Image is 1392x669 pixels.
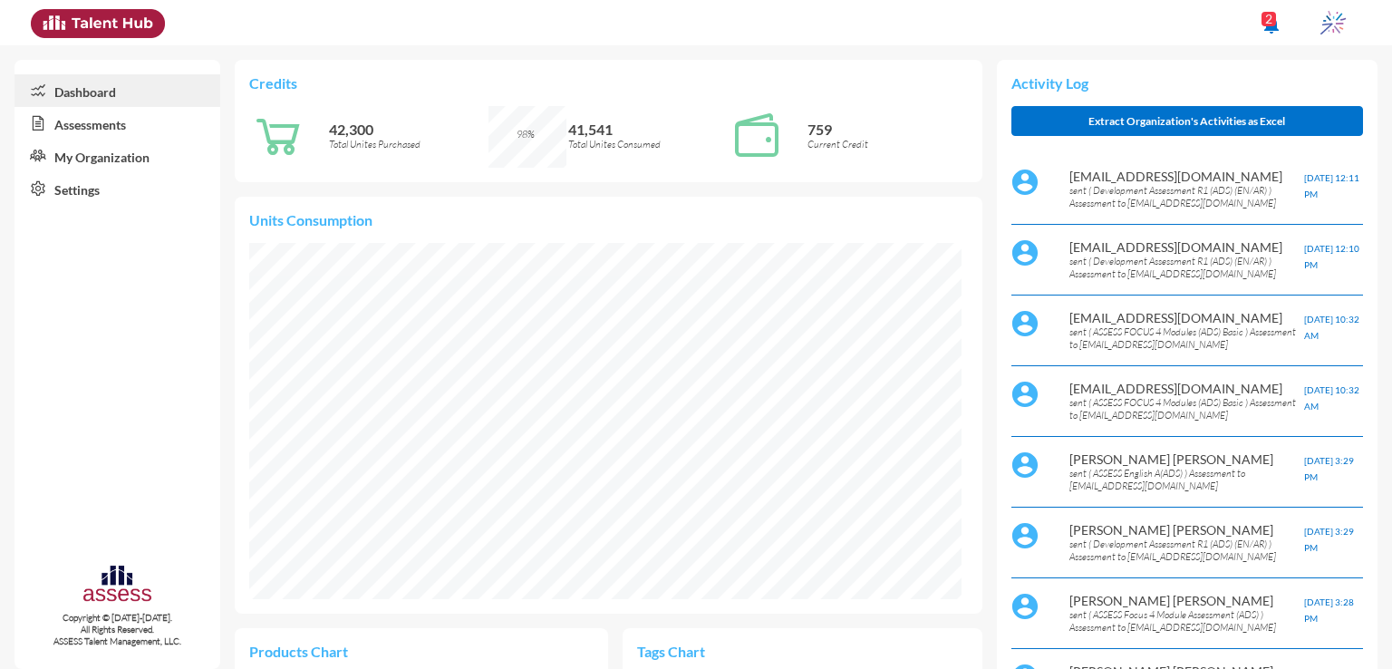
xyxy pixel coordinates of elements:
img: default%20profile%20image.svg [1011,310,1039,337]
img: assesscompany-logo.png [82,563,153,607]
p: Units Consumption [249,211,968,228]
p: sent ( ASSESS FOCUS 4 Modules (ADS) Basic ) Assessment to [EMAIL_ADDRESS][DOMAIN_NAME] [1069,325,1304,351]
p: [EMAIL_ADDRESS][DOMAIN_NAME] [1069,169,1304,184]
p: Activity Log [1011,74,1363,92]
img: default%20profile%20image.svg [1011,381,1039,408]
a: Settings [14,172,220,205]
a: My Organization [14,140,220,172]
img: default%20profile%20image.svg [1011,239,1039,267]
span: 98% [517,128,535,141]
p: [EMAIL_ADDRESS][DOMAIN_NAME] [1069,381,1304,396]
img: default%20profile%20image.svg [1011,593,1039,620]
span: [DATE] 3:28 PM [1304,596,1354,624]
p: Total Unites Purchased [329,138,488,150]
p: [EMAIL_ADDRESS][DOMAIN_NAME] [1069,310,1304,325]
p: sent ( Development Assessment R1 (ADS) (EN/AR) ) Assessment to [EMAIL_ADDRESS][DOMAIN_NAME] [1069,538,1304,563]
span: [DATE] 10:32 AM [1304,314,1359,341]
p: 42,300 [329,121,488,138]
mat-icon: notifications [1261,14,1282,35]
p: Products Chart [249,643,421,660]
span: [DATE] 3:29 PM [1304,526,1354,553]
p: sent ( ASSESS English A(ADS) ) Assessment to [EMAIL_ADDRESS][DOMAIN_NAME] [1069,467,1304,492]
p: Credits [249,74,968,92]
p: Current Credit [807,138,967,150]
p: sent ( ASSESS Focus 4 Module Assessment (ADS) ) Assessment to [EMAIL_ADDRESS][DOMAIN_NAME] [1069,608,1304,634]
span: [DATE] 10:32 AM [1304,384,1359,412]
p: [PERSON_NAME] [PERSON_NAME] [1069,522,1304,538]
button: Extract Organization's Activities as Excel [1011,106,1363,136]
span: [DATE] 12:10 PM [1304,243,1359,270]
p: Tags Chart [637,643,802,660]
img: default%20profile%20image.svg [1011,451,1039,479]
p: 41,541 [568,121,728,138]
a: Dashboard [14,74,220,107]
p: sent ( ASSESS FOCUS 4 Modules (ADS) Basic ) Assessment to [EMAIL_ADDRESS][DOMAIN_NAME] [1069,396,1304,422]
p: sent ( Development Assessment R1 (ADS) (EN/AR) ) Assessment to [EMAIL_ADDRESS][DOMAIN_NAME] [1069,184,1304,209]
img: default%20profile%20image.svg [1011,169,1039,196]
p: sent ( Development Assessment R1 (ADS) (EN/AR) ) Assessment to [EMAIL_ADDRESS][DOMAIN_NAME] [1069,255,1304,280]
span: [DATE] 3:29 PM [1304,455,1354,482]
div: 2 [1261,12,1276,26]
p: Total Unites Consumed [568,138,728,150]
a: Assessments [14,107,220,140]
span: [DATE] 12:11 PM [1304,172,1359,199]
p: [EMAIL_ADDRESS][DOMAIN_NAME] [1069,239,1304,255]
p: [PERSON_NAME] [PERSON_NAME] [1069,593,1304,608]
p: 759 [807,121,967,138]
img: default%20profile%20image.svg [1011,522,1039,549]
p: [PERSON_NAME] [PERSON_NAME] [1069,451,1304,467]
p: Copyright © [DATE]-[DATE]. All Rights Reserved. ASSESS Talent Management, LLC. [14,612,220,647]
